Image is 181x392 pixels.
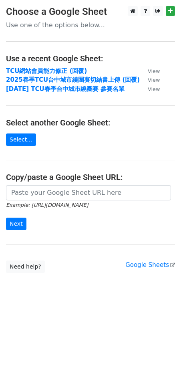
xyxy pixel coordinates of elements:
a: TCU網站會員能力修正 (回覆) [6,67,87,75]
h3: Choose a Google Sheet [6,6,175,18]
a: [DATE] TCU春季台中城市繞圈賽 參賽名單 [6,85,125,93]
small: View [148,68,160,74]
a: 2025春季TCU台中城市繞圈賽切結書上傳 (回覆) [6,76,140,83]
small: View [148,77,160,83]
small: Example: [URL][DOMAIN_NAME] [6,202,88,208]
h4: Use a recent Google Sheet: [6,54,175,63]
a: Need help? [6,261,45,273]
p: Use one of the options below... [6,21,175,29]
h4: Select another Google Sheet: [6,118,175,127]
a: View [140,85,160,93]
a: Select... [6,133,36,146]
a: View [140,67,160,75]
small: View [148,86,160,92]
h4: Copy/paste a Google Sheet URL: [6,172,175,182]
input: Paste your Google Sheet URL here [6,185,171,200]
input: Next [6,218,26,230]
a: View [140,76,160,83]
a: Google Sheets [125,261,175,269]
